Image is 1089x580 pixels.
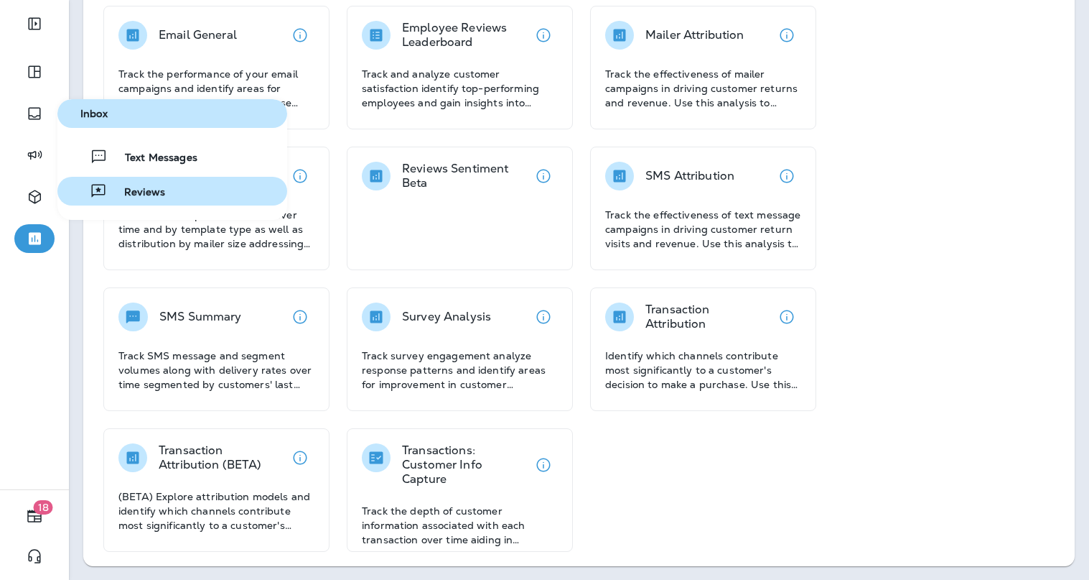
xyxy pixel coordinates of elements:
[108,152,197,165] span: Text Messages
[57,142,287,171] button: Text Messages
[529,303,558,331] button: View details
[286,303,314,331] button: View details
[118,208,314,251] p: Track mailer shipment volumes over time and by template type as well as distribution by mailer si...
[118,489,314,533] p: (BETA) Explore attribution models and identify which channels contribute most significantly to a ...
[402,162,529,190] p: Reviews Sentiment Beta
[402,21,529,50] p: Employee Reviews Leaderboard
[286,162,314,190] button: View details
[402,443,529,487] p: Transactions: Customer Info Capture
[118,67,314,110] p: Track the performance of your email campaigns and identify areas for improvement. By monitoring t...
[772,303,801,331] button: View details
[402,310,491,324] p: Survey Analysis
[605,208,801,251] p: Track the effectiveness of text message campaigns in driving customer return visits and revenue. ...
[159,310,242,324] p: SMS Summary
[159,443,286,472] p: Transaction Attribution (BETA)
[118,349,314,392] p: Track SMS message and segment volumes along with delivery rates over time segmented by customers'...
[159,28,237,42] p: Email General
[645,169,734,183] p: SMS Attribution
[362,504,558,547] p: Track the depth of customer information associated with each transaction over time aiding in asse...
[529,451,558,479] button: View details
[605,349,801,392] p: Identify which channels contribute most significantly to a customer's decision to make a purchase...
[286,443,314,472] button: View details
[57,177,287,206] button: Reviews
[529,21,558,50] button: View details
[645,28,744,42] p: Mailer Attribution
[362,67,558,110] p: Track and analyze customer satisfaction identify top-performing employees and gain insights into ...
[14,9,55,38] button: Expand Sidebar
[772,162,801,190] button: View details
[645,303,772,331] p: Transaction Attribution
[34,500,53,515] span: 18
[362,349,558,392] p: Track survey engagement analyze response patterns and identify areas for improvement in customer ...
[57,99,287,128] button: Inbox
[605,67,801,110] p: Track the effectiveness of mailer campaigns in driving customer returns and revenue. Use this ana...
[107,186,165,200] span: Reviews
[63,108,281,120] span: Inbox
[772,21,801,50] button: View details
[286,21,314,50] button: View details
[529,162,558,190] button: View details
